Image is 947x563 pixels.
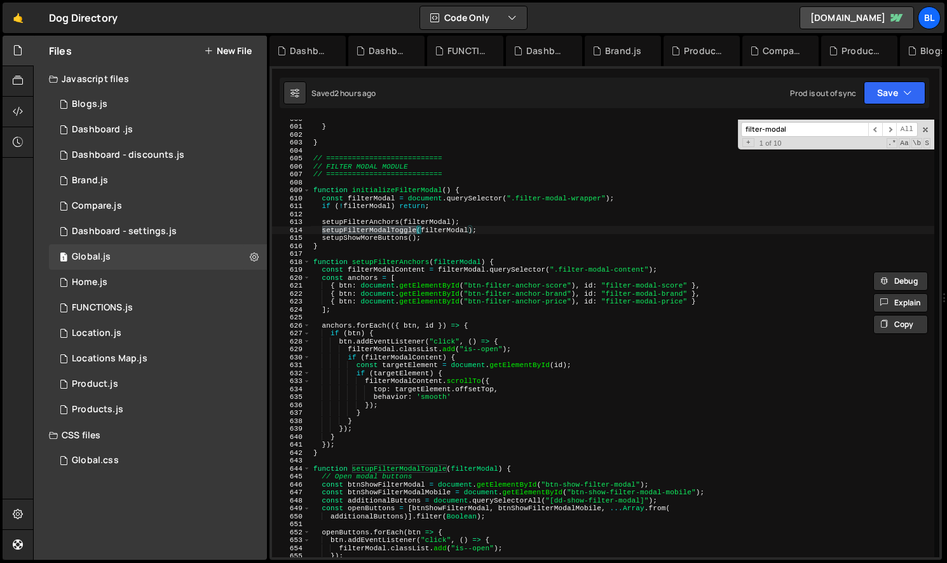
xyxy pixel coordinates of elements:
[272,457,311,465] div: 643
[72,149,184,161] div: Dashboard - discounts.js
[684,45,725,57] div: Product.js
[272,481,311,489] div: 646
[49,142,267,168] div: 16220/46573.js
[272,370,311,378] div: 632
[272,274,311,282] div: 620
[272,186,311,195] div: 609
[272,433,311,441] div: 640
[49,346,267,372] div: 16220/43680.js
[272,354,311,362] div: 630
[49,44,72,58] h2: Files
[272,131,311,139] div: 602
[272,377,311,386] div: 633
[272,520,311,529] div: 651
[272,393,311,401] div: 635
[790,88,856,99] div: Prod is out of sync
[72,379,118,390] div: Product.js
[742,138,754,148] span: Toggle Replace mode
[272,163,311,171] div: 606
[311,88,376,99] div: Saved
[272,218,311,226] div: 613
[923,138,930,148] span: Search In Selection
[272,401,311,410] div: 636
[3,3,34,33] a: 🤙
[72,99,107,110] div: Blogs.js
[873,315,928,334] button: Copy
[49,270,267,295] div: 16220/44319.js
[605,45,641,57] div: Brand.js
[272,123,311,131] div: 601
[272,306,311,314] div: 624
[49,448,267,473] div: 16220/43682.css
[272,473,311,481] div: 645
[72,175,108,186] div: Brand.js
[272,338,311,346] div: 628
[272,290,311,298] div: 622
[72,353,147,365] div: Locations Map.js
[204,46,252,56] button: New File
[49,92,267,117] div: 16220/44321.js
[272,545,311,553] div: 654
[887,138,898,148] span: RegExp Search
[272,417,311,426] div: 638
[841,45,882,57] div: Products.js
[272,266,311,274] div: 619
[272,513,311,521] div: 650
[272,298,311,306] div: 623
[49,168,267,193] div: 16220/44394.js
[49,372,267,397] div: 16220/44393.js
[899,138,910,148] span: CaseSensitive Search
[272,322,311,330] div: 626
[72,404,123,415] div: Products.js
[34,422,267,448] div: CSS files
[272,552,311,560] div: 655
[272,497,311,505] div: 648
[868,122,882,137] span: ​
[272,258,311,267] div: 618
[49,193,267,219] div: 16220/44328.js
[72,328,121,339] div: Location.js
[882,122,896,137] span: ​
[272,489,311,497] div: 647
[272,170,311,179] div: 607
[60,253,67,263] span: 1
[447,45,488,57] div: FUNCTIONS.js
[272,139,311,147] div: 603
[272,504,311,513] div: 649
[272,449,311,457] div: 642
[800,6,914,29] a: [DOMAIN_NAME]
[272,330,311,338] div: 627
[272,155,311,163] div: 605
[272,529,311,537] div: 652
[754,139,787,148] span: 1 of 10
[272,147,311,155] div: 604
[272,409,311,417] div: 637
[272,425,311,433] div: 639
[72,251,111,263] div: Global.js
[911,138,923,148] span: Whole Word Search
[290,45,330,57] div: Dashboard - discounts.js
[334,88,376,99] div: 2 hours ago
[49,117,267,142] div: 16220/46559.js
[272,179,311,187] div: 608
[34,66,267,92] div: Javascript files
[272,314,311,322] div: 625
[72,302,133,314] div: FUNCTIONS.js
[272,226,311,235] div: 614
[72,277,107,288] div: Home.js
[272,242,311,251] div: 616
[272,386,311,394] div: 634
[49,244,267,270] div: 16220/43681.js
[272,345,311,354] div: 629
[918,6,941,29] a: Bl
[72,226,177,237] div: Dashboard - settings.js
[72,124,133,136] div: Dashboard .js
[49,10,118,25] div: Dog Directory
[272,465,311,473] div: 644
[272,536,311,545] div: 653
[741,122,868,137] input: Search for
[272,211,311,219] div: 612
[272,234,311,242] div: 615
[873,293,928,312] button: Explain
